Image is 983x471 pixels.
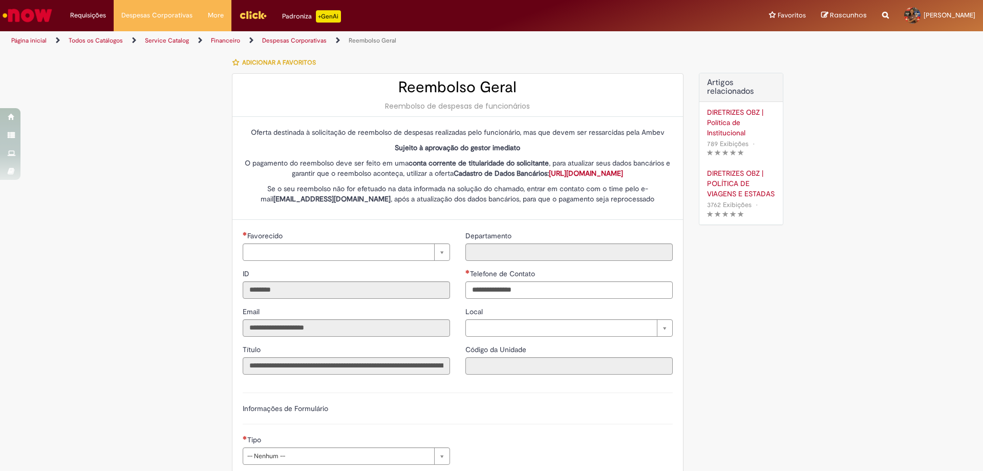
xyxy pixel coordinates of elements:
a: [URL][DOMAIN_NAME] [549,169,623,178]
strong: [EMAIL_ADDRESS][DOMAIN_NAME] [273,194,391,203]
input: Código da Unidade [465,357,673,375]
p: Se o seu reembolso não for efetuado na data informada na solução do chamado, entrar em contato co... [243,183,673,204]
span: Favoritos [778,10,806,21]
label: Somente leitura - Departamento [465,231,514,241]
span: Rascunhos [830,10,867,20]
h2: Reembolso Geral [243,79,673,96]
span: 3762 Exibições [707,200,752,209]
span: Somente leitura - ID [243,269,251,278]
p: Oferta destinada à solicitação de reembolso de despesas realizadas pelo funcionário, mas que deve... [243,127,673,137]
button: Adicionar a Favoritos [232,52,322,73]
span: Somente leitura - Código da Unidade [465,345,528,354]
input: ID [243,281,450,299]
a: Página inicial [11,36,47,45]
label: Somente leitura - Título [243,344,263,355]
ul: Trilhas de página [8,31,648,50]
strong: Cadastro de Dados Bancários: [454,169,623,178]
img: ServiceNow [1,5,54,26]
label: Somente leitura - Email [243,306,262,317]
input: Telefone de Contato [465,281,673,299]
span: Necessários - Favorecido [247,231,285,240]
span: Necessários [243,436,247,440]
span: More [208,10,224,21]
input: Email [243,319,450,337]
span: 789 Exibições [707,139,749,148]
a: Service Catalog [145,36,189,45]
span: • [754,198,760,212]
span: Tipo [247,435,263,444]
span: Despesas Corporativas [121,10,193,21]
a: Limpar campo Favorecido [243,243,450,261]
img: click_logo_yellow_360x200.png [239,7,267,23]
strong: conta corrente de titularidade do solicitante [409,158,549,168]
p: +GenAi [316,10,341,23]
a: Todos os Catálogos [69,36,123,45]
span: Adicionar a Favoritos [242,58,316,67]
span: -- Nenhum -- [247,448,429,464]
a: DIRETRIZES OBZ | POLÍTICA DE VIAGENS E ESTADAS [707,168,775,199]
span: Local [465,307,485,316]
span: Somente leitura - Departamento [465,231,514,240]
span: Telefone de Contato [470,269,537,278]
span: Requisições [70,10,106,21]
label: Somente leitura - Código da Unidade [465,344,528,355]
p: O pagamento do reembolso deve ser feito em uma , para atualizar seus dados bancários e garantir q... [243,158,673,178]
input: Título [243,357,450,375]
label: Informações de Formulário [243,404,328,413]
label: Somente leitura - ID [243,269,251,279]
input: Departamento [465,243,673,261]
a: Rascunhos [821,11,867,21]
a: Limpar campo Local [465,319,673,337]
div: Reembolso de despesas de funcionários [243,101,673,111]
a: Reembolso Geral [349,36,396,45]
span: Somente leitura - Email [243,307,262,316]
a: Financeiro [211,36,240,45]
span: Somente leitura - Título [243,345,263,354]
span: • [751,137,757,151]
span: Obrigatório Preenchido [465,270,470,274]
span: [PERSON_NAME] [924,11,975,19]
div: Padroniza [282,10,341,23]
span: Necessários [243,232,247,236]
a: Despesas Corporativas [262,36,327,45]
strong: Sujeito à aprovação do gestor imediato [395,143,520,152]
a: DIRETRIZES OBZ | Política de Institucional [707,107,775,138]
h3: Artigos relacionados [707,78,775,96]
